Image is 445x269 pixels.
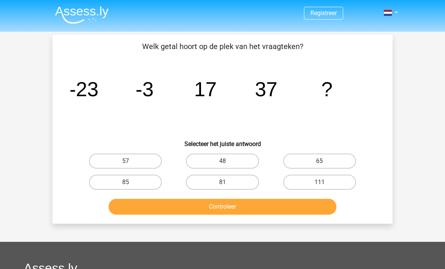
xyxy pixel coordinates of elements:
[283,154,356,169] label: 65
[186,154,259,169] label: 48
[69,78,98,100] tspan: -23
[321,78,333,100] tspan: ?
[64,41,381,52] p: Welk getal hoort op de plek van het vraagteken?
[255,78,278,100] tspan: 37
[109,199,337,215] button: Controleer
[186,175,259,190] label: 81
[136,78,154,100] tspan: -3
[89,154,162,169] label: 57
[283,175,356,190] label: 111
[310,9,337,17] a: Registreer
[194,78,217,100] tspan: 17
[64,134,381,148] h6: Selecteer het juiste antwoord
[55,6,109,24] img: Assessly
[89,175,162,190] label: 85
